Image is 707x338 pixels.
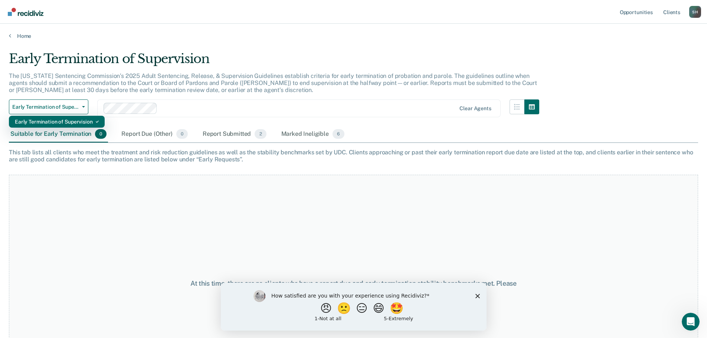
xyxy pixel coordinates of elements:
div: Early Termination of Supervision [15,116,99,128]
div: Marked Ineligible6 [280,126,346,142]
button: Early Termination of Supervision [9,99,88,114]
div: Clear agents [459,105,491,112]
button: Profile dropdown button [689,6,701,18]
div: This tab lists all clients who meet the treatment and risk reduction guidelines as well as the st... [9,149,698,163]
div: Early Termination of Supervision [9,51,539,72]
iframe: Intercom live chat [682,313,700,331]
a: Home [9,33,698,39]
img: Recidiviz [8,8,43,16]
span: 6 [333,129,344,139]
div: At this time, there are no clients who have a report due and early termination stability benchmar... [181,279,526,295]
p: The [US_STATE] Sentencing Commission’s 2025 Adult Sentencing, Release, & Supervision Guidelines e... [9,72,537,93]
div: Suitable for Early Termination0 [9,126,108,142]
iframe: Survey by Kim from Recidiviz [221,283,487,331]
div: Report Submitted2 [201,126,268,142]
span: 2 [255,129,266,139]
div: S H [689,6,701,18]
span: Early Termination of Supervision [12,104,79,110]
span: 0 [95,129,107,139]
div: Dropdown Menu [9,116,105,128]
div: Report Due (Other)0 [120,126,189,142]
span: 0 [176,129,188,139]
